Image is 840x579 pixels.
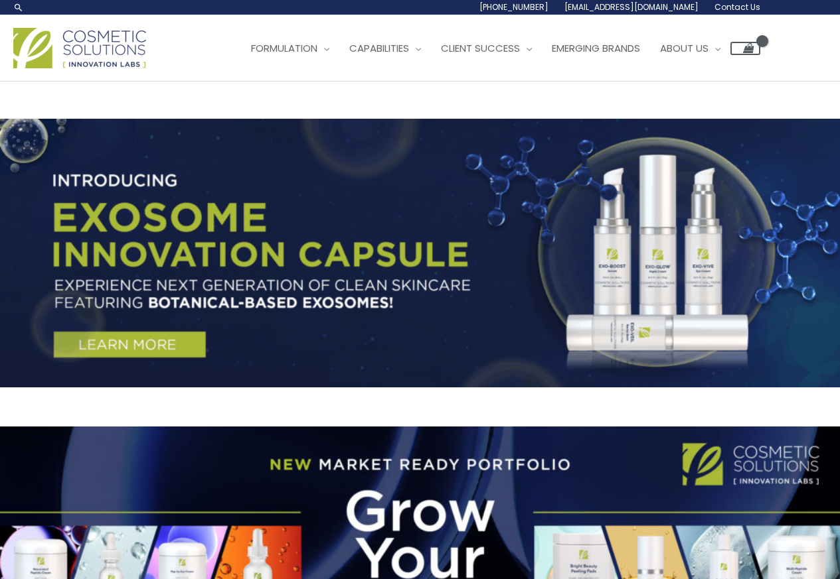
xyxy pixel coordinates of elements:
[251,41,317,55] span: Formulation
[349,41,409,55] span: Capabilities
[479,1,548,13] span: [PHONE_NUMBER]
[13,28,146,68] img: Cosmetic Solutions Logo
[241,29,339,68] a: Formulation
[564,1,699,13] span: [EMAIL_ADDRESS][DOMAIN_NAME]
[552,41,640,55] span: Emerging Brands
[441,41,520,55] span: Client Success
[339,29,431,68] a: Capabilities
[714,1,760,13] span: Contact Us
[650,29,730,68] a: About Us
[730,42,760,55] a: View Shopping Cart, empty
[13,2,24,13] a: Search icon link
[660,41,709,55] span: About Us
[542,29,650,68] a: Emerging Brands
[431,29,542,68] a: Client Success
[231,29,760,68] nav: Site Navigation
